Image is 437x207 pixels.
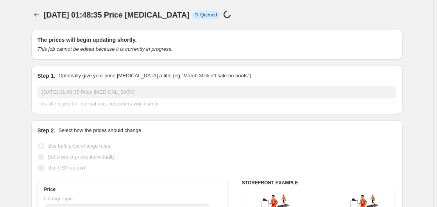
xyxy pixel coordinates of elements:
h3: Price [44,186,56,193]
span: [DATE] 01:48:35 Price [MEDICAL_DATA] [44,11,190,19]
h2: Step 1. [38,72,56,80]
span: Queued [200,12,217,18]
i: This job cannot be edited because it is currently in progress. [38,46,173,52]
span: Use bulk price change rules [48,143,110,149]
span: This title is just for internal use, customers won't see it [38,101,159,107]
h2: The prices will begin updating shortly. [38,36,396,44]
button: Price change jobs [31,9,42,20]
span: Set product prices individually [48,154,115,160]
h2: Step 2. [38,127,56,134]
input: 30% off holiday sale [38,86,396,98]
p: Optionally give your price [MEDICAL_DATA] a title (eg "March 30% off sale on boots") [58,72,251,80]
span: Change type [44,196,73,202]
h6: STOREFRONT EXAMPLE [242,180,396,186]
p: Select how the prices should change [58,127,141,134]
span: Use CSV upload [48,165,85,171]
